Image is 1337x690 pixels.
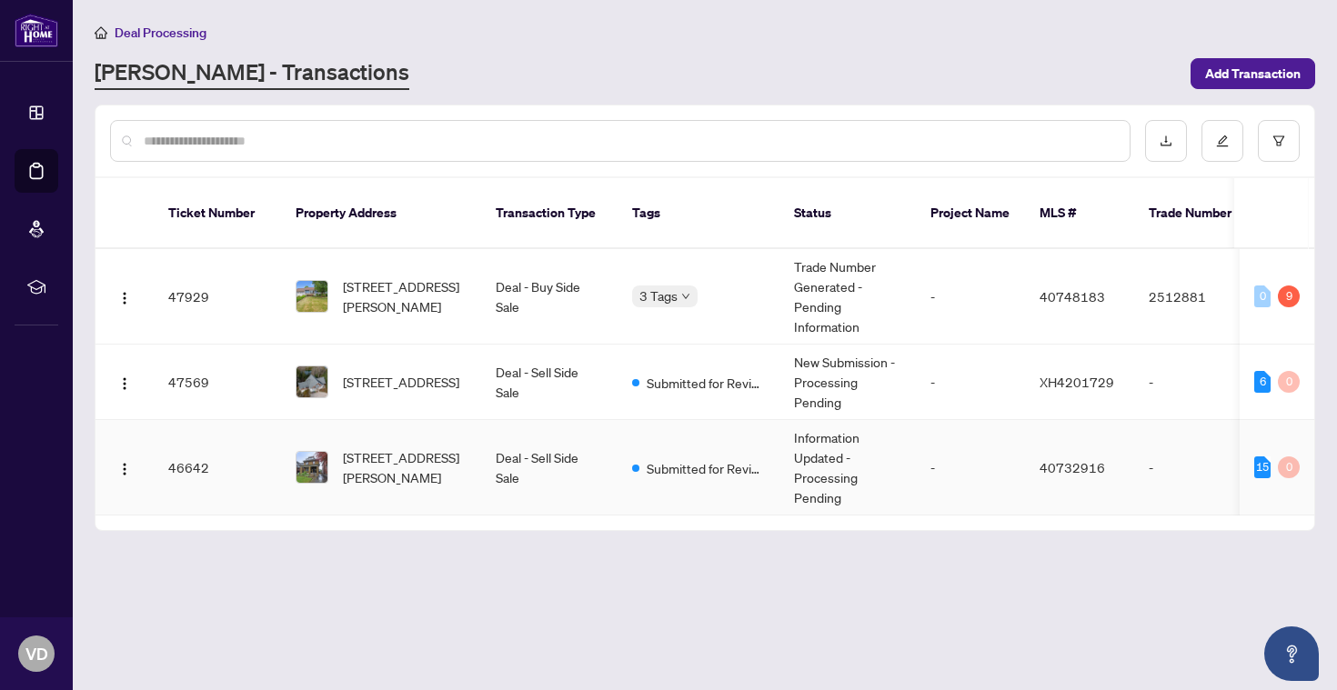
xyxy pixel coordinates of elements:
td: Information Updated - Processing Pending [779,420,916,515]
div: 0 [1254,285,1271,307]
div: 0 [1278,456,1300,478]
span: 40732916 [1040,459,1105,475]
a: [PERSON_NAME] - Transactions [95,57,409,90]
th: Ticket Number [154,178,281,249]
div: 15 [1254,456,1271,478]
img: thumbnail-img [297,281,327,312]
img: logo [15,14,58,47]
td: Deal - Buy Side Sale [481,249,618,345]
td: 46642 [154,420,281,515]
td: Deal - Sell Side Sale [481,420,618,515]
img: Logo [117,462,132,476]
td: 2512881 [1134,249,1262,345]
span: Add Transaction [1205,59,1301,88]
button: edit [1201,120,1243,162]
td: - [916,420,1025,515]
span: home [95,26,107,39]
td: 47929 [154,249,281,345]
th: Tags [618,178,779,249]
span: Deal Processing [115,25,206,41]
span: download [1160,135,1172,147]
img: thumbnail-img [297,452,327,483]
span: down [681,292,690,301]
span: VD [25,641,48,666]
button: Open asap [1264,626,1319,681]
th: Status [779,178,916,249]
span: 40748183 [1040,288,1105,305]
span: [STREET_ADDRESS][PERSON_NAME] [343,276,467,316]
td: - [1134,420,1262,515]
td: - [1134,345,1262,420]
span: edit [1216,135,1229,147]
span: [STREET_ADDRESS][PERSON_NAME] [343,447,467,487]
span: XH4201729 [1040,374,1114,390]
span: filter [1272,135,1285,147]
img: thumbnail-img [297,366,327,397]
td: - [916,249,1025,345]
th: Transaction Type [481,178,618,249]
th: Property Address [281,178,481,249]
td: Deal - Sell Side Sale [481,345,618,420]
img: Logo [117,291,132,305]
th: Project Name [916,178,1025,249]
div: 0 [1278,371,1300,393]
span: Submitted for Review [647,458,765,478]
div: 9 [1278,285,1300,307]
span: [STREET_ADDRESS] [343,372,459,392]
td: New Submission - Processing Pending [779,345,916,420]
button: download [1145,120,1187,162]
td: - [916,345,1025,420]
button: filter [1258,120,1300,162]
button: Logo [110,453,139,482]
th: MLS # [1025,178,1134,249]
td: Trade Number Generated - Pending Information [779,249,916,345]
button: Logo [110,282,139,311]
span: Submitted for Review [647,373,765,393]
th: Trade Number [1134,178,1262,249]
button: Logo [110,367,139,396]
span: 3 Tags [639,285,678,306]
td: 47569 [154,345,281,420]
div: 6 [1254,371,1271,393]
img: Logo [117,376,132,391]
button: Add Transaction [1191,58,1315,89]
